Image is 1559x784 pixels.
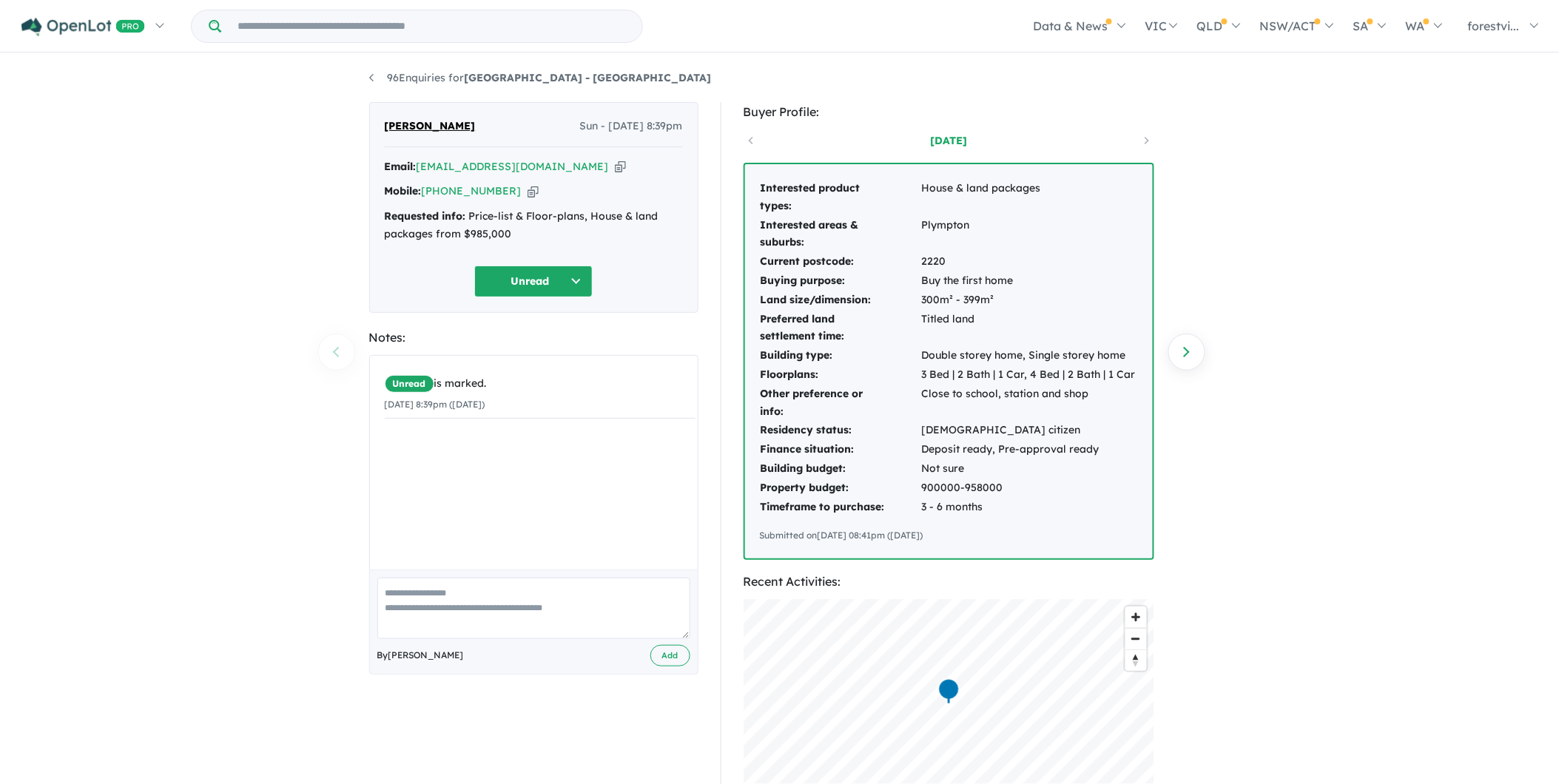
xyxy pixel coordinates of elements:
div: Recent Activities: [744,572,1154,592]
td: 300m² - 399m² [921,291,1137,310]
td: Double storey home, Single storey home [921,346,1137,365]
td: Timeframe to purchase: [760,498,921,517]
td: Not sure [921,459,1137,479]
span: Sun - [DATE] 8:39pm [580,118,683,135]
td: 3 Bed | 2 Bath | 1 Car, 4 Bed | 2 Bath | 1 Car [921,365,1137,385]
td: Other preference or info: [760,385,921,422]
button: Copy [528,183,539,199]
td: Finance situation: [760,440,921,459]
td: Preferred land settlement time: [760,310,921,347]
td: Close to school, station and shop [921,385,1137,422]
td: 900000-958000 [921,479,1137,498]
td: Buy the first home [921,271,1137,291]
div: Map marker [937,678,960,706]
button: Zoom in [1125,606,1147,628]
div: Buyer Profile: [744,102,1154,122]
td: Titled land [921,310,1137,347]
td: Land size/dimension: [760,291,921,310]
td: Plympton [921,216,1137,253]
a: [PHONE_NUMBER] [422,184,522,197]
input: Try estate name, suburb, builder or developer [224,10,639,42]
td: Deposit ready, Pre-approval ready [921,440,1137,459]
button: Unread [474,266,593,297]
button: Reset bearing to north [1125,649,1147,671]
canvas: Map [744,599,1154,784]
div: Price-list & Floor-plans, House & land packages from $985,000 [385,208,683,243]
span: [PERSON_NAME] [385,118,476,135]
span: By [PERSON_NAME] [377,648,464,663]
strong: Requested info: [385,209,466,223]
td: Building budget: [760,459,921,479]
div: Notes: [369,328,698,348]
td: 3 - 6 months [921,498,1137,517]
td: Floorplans: [760,365,921,385]
nav: breadcrumb [369,70,1191,87]
td: Building type: [760,346,921,365]
td: [DEMOGRAPHIC_DATA] citizen [921,421,1137,440]
td: Property budget: [760,479,921,498]
span: Zoom out [1125,629,1147,649]
button: Add [650,645,690,666]
strong: Email: [385,160,417,173]
strong: Mobile: [385,184,422,197]
a: 96Enquiries for[GEOGRAPHIC_DATA] - [GEOGRAPHIC_DATA] [369,71,712,84]
td: House & land packages [921,179,1137,216]
span: forestvi... [1468,18,1520,33]
div: Submitted on [DATE] 08:41pm ([DATE]) [760,528,1138,543]
td: Residency status: [760,421,921,440]
td: Buying purpose: [760,271,921,291]
img: Openlot PRO Logo White [21,18,145,36]
span: Unread [385,375,434,393]
button: Zoom out [1125,628,1147,649]
td: Current postcode: [760,252,921,271]
div: is marked. [385,375,696,393]
strong: [GEOGRAPHIC_DATA] - [GEOGRAPHIC_DATA] [465,71,712,84]
small: [DATE] 8:39pm ([DATE]) [385,399,485,410]
a: [EMAIL_ADDRESS][DOMAIN_NAME] [417,160,609,173]
td: Interested areas & suburbs: [760,216,921,253]
td: 2220 [921,252,1137,271]
a: [DATE] [886,133,1011,148]
button: Copy [615,159,626,175]
td: Interested product types: [760,179,921,216]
